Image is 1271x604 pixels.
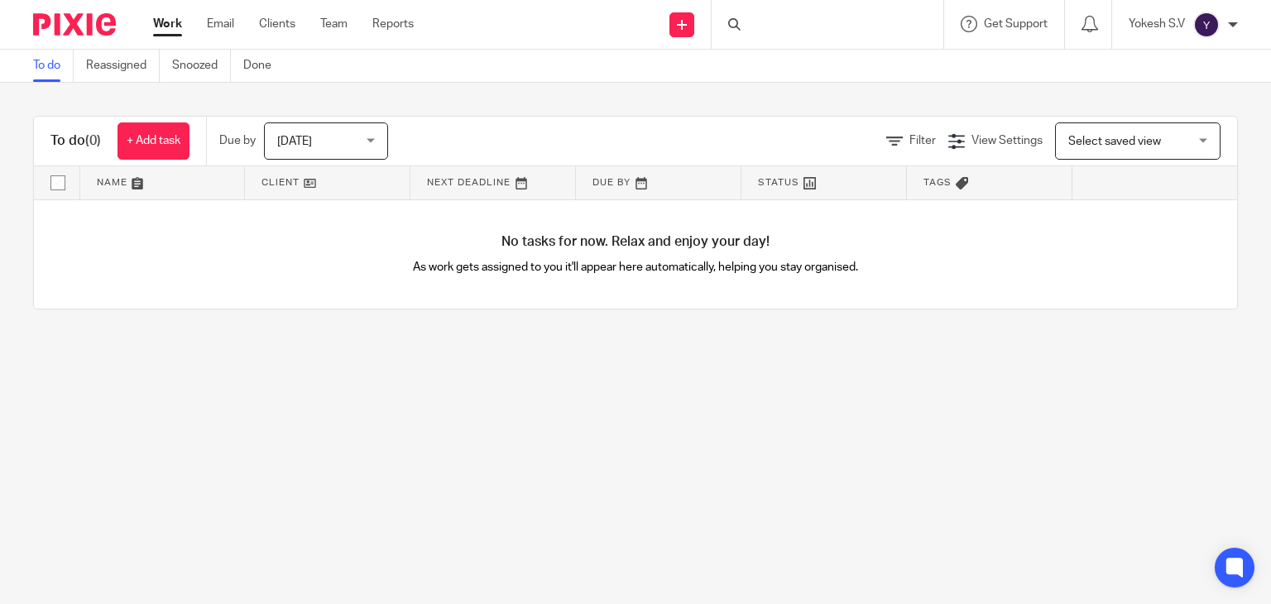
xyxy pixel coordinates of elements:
img: svg%3E [1193,12,1220,38]
span: [DATE] [277,136,312,147]
a: Team [320,16,348,32]
a: Email [207,16,234,32]
p: As work gets assigned to you it'll appear here automatically, helping you stay organised. [335,259,937,276]
a: Reassigned [86,50,160,82]
a: Reports [372,16,414,32]
img: Pixie [33,13,116,36]
span: Filter [909,135,936,146]
a: Work [153,16,182,32]
span: (0) [85,134,101,147]
a: Done [243,50,284,82]
a: To do [33,50,74,82]
a: Snoozed [172,50,231,82]
a: Clients [259,16,295,32]
a: + Add task [118,122,189,160]
h1: To do [50,132,101,150]
p: Due by [219,132,256,149]
h4: No tasks for now. Relax and enjoy your day! [34,233,1237,251]
span: Get Support [984,18,1048,30]
p: Yokesh S.V [1129,16,1185,32]
span: Select saved view [1068,136,1161,147]
span: View Settings [971,135,1043,146]
span: Tags [923,178,952,187]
